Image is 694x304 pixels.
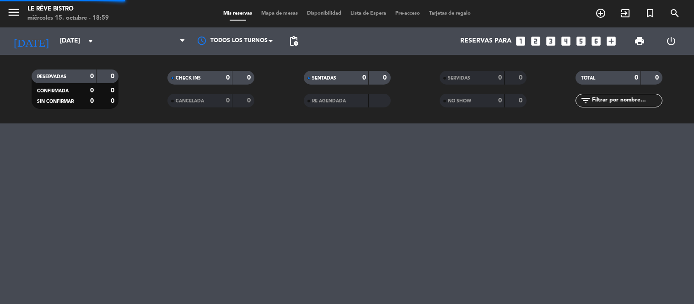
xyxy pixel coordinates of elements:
span: SERVIDAS [448,76,470,80]
div: LOG OUT [656,27,687,55]
span: SENTADAS [312,76,336,80]
span: SIN CONFIRMAR [37,99,74,104]
i: looks_one [515,35,527,47]
i: search [669,8,680,19]
strong: 0 [247,97,253,104]
strong: 0 [383,75,388,81]
strong: 0 [519,97,524,104]
div: Le Rêve Bistro [27,5,109,14]
span: Lista de Espera [346,11,391,16]
i: exit_to_app [620,8,631,19]
i: power_settings_new [666,36,677,47]
i: looks_4 [560,35,572,47]
strong: 0 [90,98,94,104]
strong: 0 [655,75,661,81]
i: filter_list [580,95,591,106]
span: TOTAL [581,76,595,80]
strong: 0 [247,75,253,81]
i: add_circle_outline [595,8,606,19]
span: Mis reservas [219,11,257,16]
span: RESERVADAS [37,75,66,79]
span: CANCELADA [176,99,204,103]
strong: 0 [90,87,94,94]
span: Reservas para [460,37,511,45]
input: Filtrar por nombre... [591,96,662,106]
strong: 0 [111,98,116,104]
strong: 0 [226,97,230,104]
strong: 0 [362,75,366,81]
span: print [634,36,645,47]
div: miércoles 15. octubre - 18:59 [27,14,109,23]
strong: 0 [498,97,502,104]
span: RE AGENDADA [312,99,346,103]
span: Disponibilidad [302,11,346,16]
span: CONFIRMADA [37,89,69,93]
strong: 0 [111,87,116,94]
span: CHECK INS [176,76,201,80]
span: NO SHOW [448,99,471,103]
i: add_box [605,35,617,47]
i: looks_5 [575,35,587,47]
strong: 0 [519,75,524,81]
i: looks_6 [590,35,602,47]
i: looks_3 [545,35,557,47]
i: menu [7,5,21,19]
i: arrow_drop_down [85,36,96,47]
i: turned_in_not [645,8,656,19]
i: looks_two [530,35,542,47]
i: [DATE] [7,31,55,51]
button: menu [7,5,21,22]
strong: 0 [111,73,116,80]
span: Tarjetas de regalo [425,11,475,16]
strong: 0 [635,75,638,81]
strong: 0 [226,75,230,81]
span: Mapa de mesas [257,11,302,16]
strong: 0 [498,75,502,81]
strong: 0 [90,73,94,80]
span: pending_actions [288,36,299,47]
span: Pre-acceso [391,11,425,16]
